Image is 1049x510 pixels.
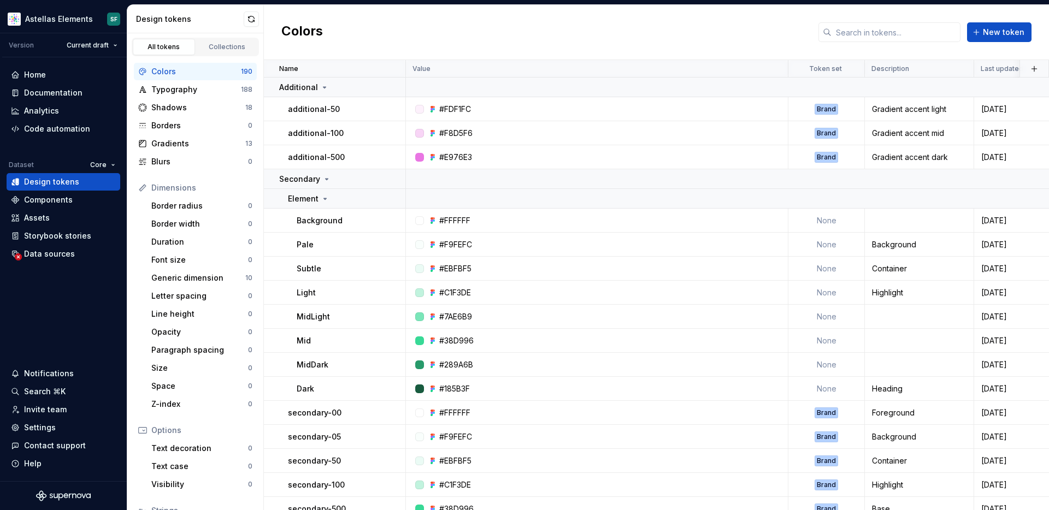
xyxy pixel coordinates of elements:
span: Current draft [67,41,109,50]
div: 0 [248,364,252,372]
div: Size [151,363,248,373]
div: Generic dimension [151,272,245,283]
button: Astellas ElementsSF [2,7,125,31]
p: MidLight [297,311,330,322]
a: Line height0 [147,305,257,323]
h2: Colors [281,22,323,42]
a: Design tokens [7,173,120,191]
a: Invite team [7,401,120,418]
div: Duration [151,236,248,247]
td: None [788,233,865,257]
div: Documentation [24,87,82,98]
div: Invite team [24,404,67,415]
div: Options [151,425,252,436]
div: Home [24,69,46,80]
div: Notifications [24,368,74,379]
div: All tokens [137,43,191,51]
div: Blurs [151,156,248,167]
button: Search ⌘K [7,383,120,400]
div: 0 [248,382,252,390]
div: 0 [248,220,252,228]
p: Secondary [279,174,320,185]
button: New token [967,22,1032,42]
div: Brand [815,407,838,418]
p: Pale [297,239,314,250]
button: Core [85,157,120,173]
div: Gradient accent light [865,104,973,115]
div: Components [24,194,73,205]
div: 0 [248,121,252,130]
a: Space0 [147,377,257,395]
a: Settings [7,419,120,436]
a: Borders0 [134,117,257,134]
div: #FDF1FC [439,104,471,115]
div: 0 [248,328,252,336]
div: 0 [248,201,252,210]
div: Brand [815,128,838,139]
div: Opacity [151,327,248,337]
div: Gradients [151,138,245,149]
p: secondary-50 [288,455,341,466]
a: Documentation [7,84,120,102]
div: #EBFBF5 [439,455,472,466]
p: secondary-100 [288,479,345,490]
div: Background [865,431,973,442]
div: Gradient accent mid [865,128,973,139]
div: Highlight [865,479,973,490]
div: 190 [241,67,252,76]
p: Last updated [981,64,1023,73]
span: New token [983,27,1024,38]
div: #F8D5F6 [439,128,473,139]
td: None [788,329,865,353]
div: Typography [151,84,241,95]
div: Brand [815,431,838,442]
p: Background [297,215,343,226]
div: 0 [248,256,252,264]
p: Description [871,64,909,73]
div: 188 [241,85,252,94]
a: Analytics [7,102,120,120]
a: Text case0 [147,458,257,475]
div: 0 [248,157,252,166]
a: Blurs0 [134,153,257,170]
div: 10 [245,274,252,282]
button: Notifications [7,365,120,382]
a: Opacity0 [147,323,257,341]
div: 0 [248,292,252,300]
p: Name [279,64,298,73]
img: b2369ad3-f38c-46c1-b2a2-f2452fdbdcd2.png [8,13,21,26]
a: Border width0 [147,215,257,233]
div: Border radius [151,200,248,211]
p: Mid [297,335,311,346]
p: Token set [809,64,842,73]
td: None [788,209,865,233]
div: Contact support [24,440,86,451]
p: MidDark [297,359,328,370]
div: #289A6B [439,359,473,370]
div: 0 [248,462,252,471]
p: Element [288,193,319,204]
div: #185B3F [439,383,470,394]
input: Search in tokens... [832,22,960,42]
a: Supernova Logo [36,490,91,501]
div: Search ⌘K [24,386,66,397]
div: Brand [815,479,838,490]
div: Dimensions [151,182,252,193]
p: additional-100 [288,128,344,139]
td: None [788,353,865,377]
a: Letter spacing0 [147,287,257,305]
div: 18 [245,103,252,112]
p: Additional [279,82,318,93]
div: 0 [248,238,252,246]
div: Dataset [9,161,34,169]
a: Storybook stories [7,227,120,245]
div: Foreground [865,407,973,418]
div: Help [24,458,42,469]
div: #F9FEFC [439,239,472,250]
div: Paragraph spacing [151,345,248,355]
a: Duration0 [147,233,257,251]
div: Container [865,263,973,274]
div: #C1F3DE [439,479,471,490]
div: Letter spacing [151,290,248,301]
a: Data sources [7,245,120,263]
